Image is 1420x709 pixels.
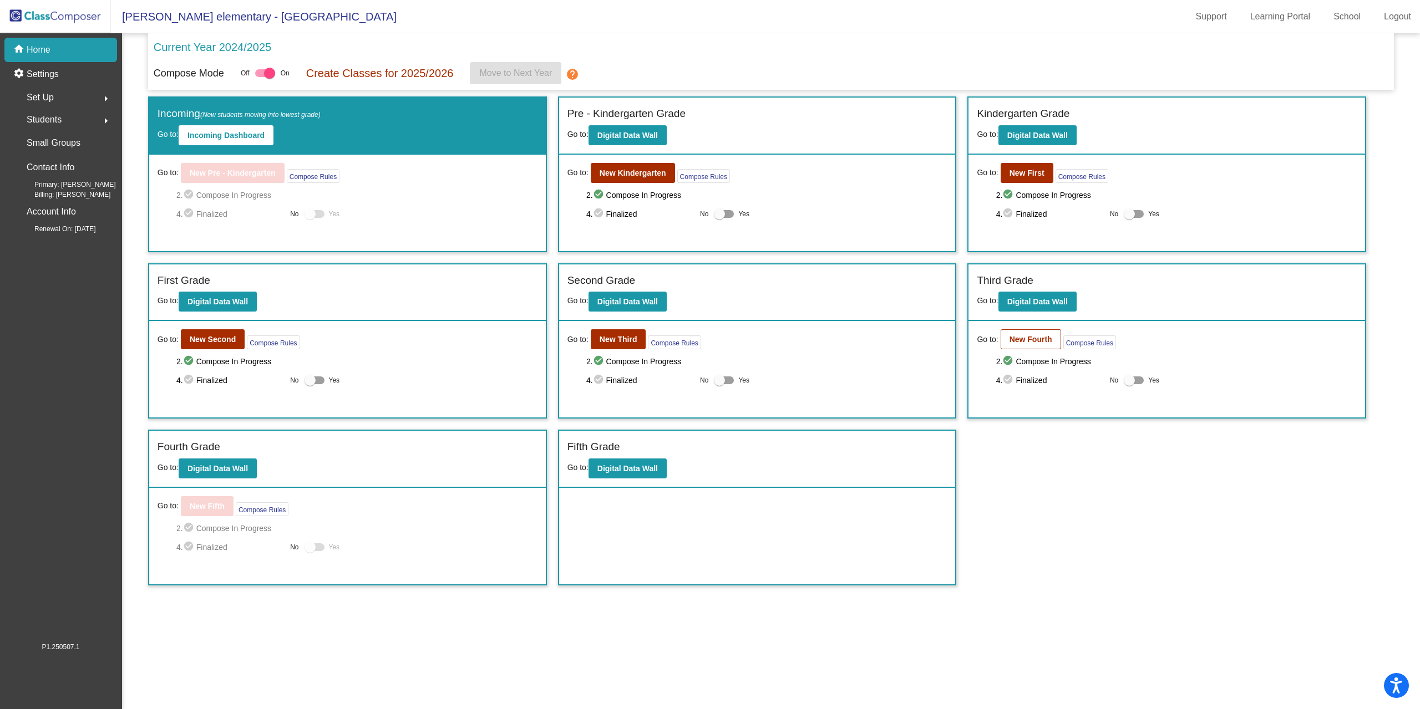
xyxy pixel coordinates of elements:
[158,167,179,178] span: Go to:
[158,439,220,455] label: Fourth Grade
[996,355,1357,368] span: 2. Compose In Progress
[247,335,300,349] button: Compose Rules
[158,106,321,122] label: Incoming
[1007,131,1068,140] b: Digital Data Wall
[236,502,288,516] button: Compose Rules
[179,125,273,145] button: Incoming Dashboard
[154,39,271,55] p: Current Year 2024/2025
[593,374,606,387] mat-icon: check_circle
[183,374,196,387] mat-icon: check_circle
[1110,375,1118,385] span: No
[1056,169,1108,183] button: Compose Rules
[1002,188,1016,202] mat-icon: check_circle
[27,112,62,127] span: Students
[567,439,620,455] label: Fifth Grade
[200,111,321,119] span: (New students moving into lowest grade)
[154,66,224,81] p: Compose Mode
[738,374,749,387] span: Yes
[306,65,454,81] p: Create Classes for 2025/2026
[700,375,708,385] span: No
[567,463,589,472] span: Go to:
[567,273,636,289] label: Second Grade
[329,374,340,387] span: Yes
[591,163,675,183] button: New Kindergarten
[183,188,196,202] mat-icon: check_circle
[176,522,537,535] span: 2. Compose In Progress
[977,106,1069,122] label: Kindergarten Grade
[27,204,76,220] p: Account Info
[586,355,947,368] span: 2. Compose In Progress
[996,374,1104,387] span: 4. Finalized
[593,207,606,221] mat-icon: check_circle
[183,522,196,535] mat-icon: check_circle
[589,292,667,312] button: Digital Data Wall
[593,188,606,202] mat-icon: check_circle
[586,188,947,202] span: 2. Compose In Progress
[1241,8,1320,25] a: Learning Portal
[290,542,298,552] span: No
[677,169,730,183] button: Compose Rules
[977,296,998,305] span: Go to:
[1001,329,1061,349] button: New Fourth
[190,502,225,511] b: New Fifth
[187,464,248,473] b: Digital Data Wall
[1001,163,1053,183] button: New First
[176,355,537,368] span: 2. Compose In Progress
[600,335,637,344] b: New Third
[600,169,666,177] b: New Kindergarten
[183,540,196,554] mat-icon: check_circle
[287,169,339,183] button: Compose Rules
[589,458,667,478] button: Digital Data Wall
[179,458,257,478] button: Digital Data Wall
[17,224,95,234] span: Renewal On: [DATE]
[567,296,589,305] span: Go to:
[176,188,537,202] span: 2. Compose In Progress
[183,207,196,221] mat-icon: check_circle
[566,68,579,81] mat-icon: help
[176,207,285,221] span: 4. Finalized
[158,463,179,472] span: Go to:
[181,496,234,516] button: New Fifth
[241,68,250,78] span: Off
[190,169,276,177] b: New Pre - Kindergarten
[1148,207,1159,221] span: Yes
[977,130,998,139] span: Go to:
[1187,8,1236,25] a: Support
[1002,374,1016,387] mat-icon: check_circle
[158,500,179,512] span: Go to:
[1002,355,1016,368] mat-icon: check_circle
[111,8,397,25] span: [PERSON_NAME] elementary - [GEOGRAPHIC_DATA]
[158,334,179,345] span: Go to:
[1375,8,1420,25] a: Logout
[648,335,701,349] button: Compose Rules
[27,43,50,57] p: Home
[586,374,694,387] span: 4. Finalized
[187,297,248,306] b: Digital Data Wall
[181,329,245,349] button: New Second
[1325,8,1370,25] a: School
[470,62,561,84] button: Move to Next Year
[27,68,59,81] p: Settings
[567,334,589,345] span: Go to:
[17,180,116,190] span: Primary: [PERSON_NAME]
[998,125,1077,145] button: Digital Data Wall
[586,207,694,221] span: 4. Finalized
[996,207,1104,221] span: 4. Finalized
[597,464,658,473] b: Digital Data Wall
[977,334,998,345] span: Go to:
[179,292,257,312] button: Digital Data Wall
[99,114,113,127] mat-icon: arrow_right
[998,292,1077,312] button: Digital Data Wall
[977,273,1033,289] label: Third Grade
[1148,374,1159,387] span: Yes
[176,540,285,554] span: 4. Finalized
[1010,169,1044,177] b: New First
[738,207,749,221] span: Yes
[329,207,340,221] span: Yes
[99,92,113,105] mat-icon: arrow_right
[290,375,298,385] span: No
[1010,335,1052,344] b: New Fourth
[290,209,298,219] span: No
[183,355,196,368] mat-icon: check_circle
[187,131,265,140] b: Incoming Dashboard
